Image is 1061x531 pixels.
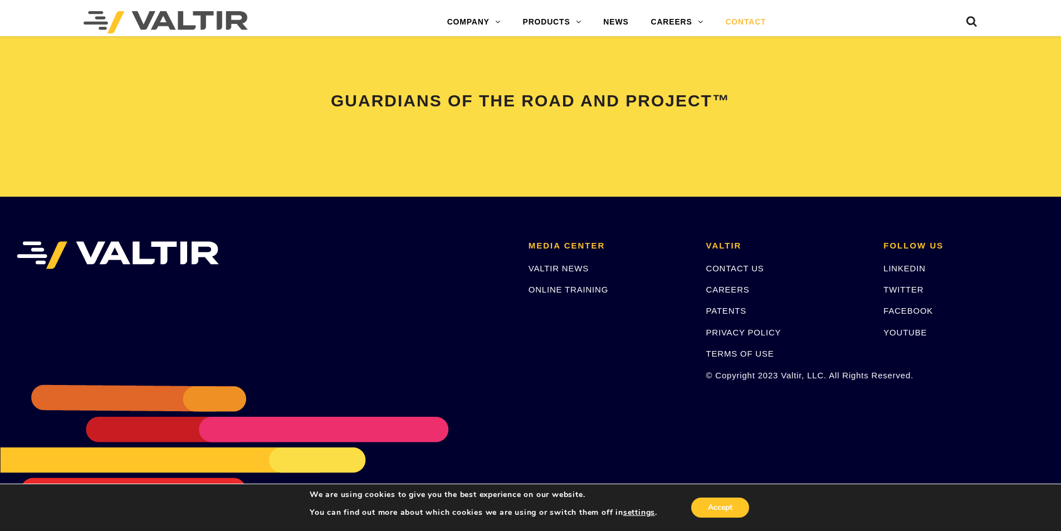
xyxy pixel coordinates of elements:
[84,11,248,33] img: Valtir
[706,241,867,251] h2: VALTIR
[529,264,589,273] a: VALTIR NEWS
[529,241,690,251] h2: MEDIA CENTER
[706,369,867,382] p: © Copyright 2023 Valtir, LLC. All Rights Reserved.
[17,241,219,269] img: VALTIR
[331,91,730,110] span: GUARDIANS OF THE ROAD AND PROJECT™
[706,285,750,294] a: CAREERS
[691,498,749,518] button: Accept
[883,241,1044,251] h2: FOLLOW US
[883,328,927,337] a: YOUTUBE
[623,508,655,518] button: settings
[883,264,926,273] a: LINKEDIN
[640,11,715,33] a: CAREERS
[706,349,774,358] a: TERMS OF USE
[883,285,923,294] a: TWITTER
[310,508,657,518] p: You can find out more about which cookies we are using or switch them off in .
[310,490,657,500] p: We are using cookies to give you the best experience on our website.
[512,11,593,33] a: PRODUCTS
[714,11,777,33] a: CONTACT
[529,285,608,294] a: ONLINE TRAINING
[706,306,747,315] a: PATENTS
[883,306,933,315] a: FACEBOOK
[592,11,639,33] a: NEWS
[436,11,512,33] a: COMPANY
[706,264,764,273] a: CONTACT US
[706,328,781,337] a: PRIVACY POLICY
